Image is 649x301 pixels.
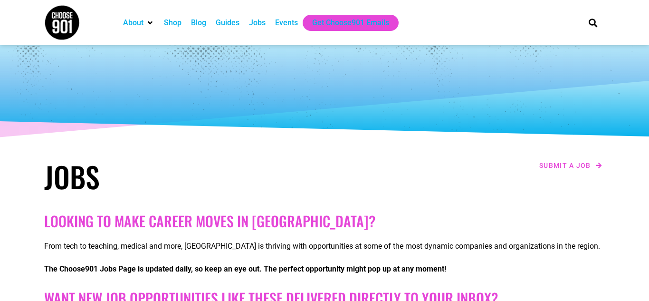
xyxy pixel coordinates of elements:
div: Search [585,15,601,30]
h2: Looking to make career moves in [GEOGRAPHIC_DATA]? [44,213,605,230]
a: Events [275,17,298,29]
nav: Main nav [118,15,573,31]
a: Submit a job [536,159,605,172]
a: Get Choose901 Emails [312,17,389,29]
a: About [123,17,143,29]
h1: Jobs [44,159,320,194]
a: Guides [216,17,239,29]
div: About [118,15,159,31]
a: Blog [191,17,206,29]
a: Shop [164,17,181,29]
p: From tech to teaching, medical and more, [GEOGRAPHIC_DATA] is thriving with opportunities at some... [44,241,605,252]
a: Jobs [249,17,266,29]
strong: The Choose901 Jobs Page is updated daily, so keep an eye out. The perfect opportunity might pop u... [44,264,446,273]
span: Submit a job [539,162,591,169]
